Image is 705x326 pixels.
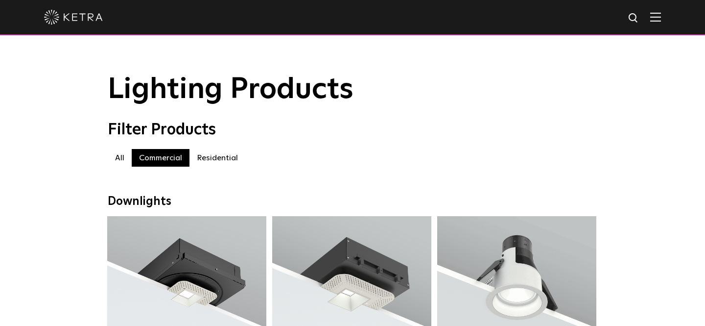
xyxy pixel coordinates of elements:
[650,12,661,22] img: Hamburger%20Nav.svg
[628,12,640,25] img: search icon
[108,149,132,167] label: All
[108,75,353,104] span: Lighting Products
[132,149,189,167] label: Commercial
[108,121,597,139] div: Filter Products
[189,149,245,167] label: Residential
[108,195,597,209] div: Downlights
[44,10,103,25] img: ketra-logo-2019-white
